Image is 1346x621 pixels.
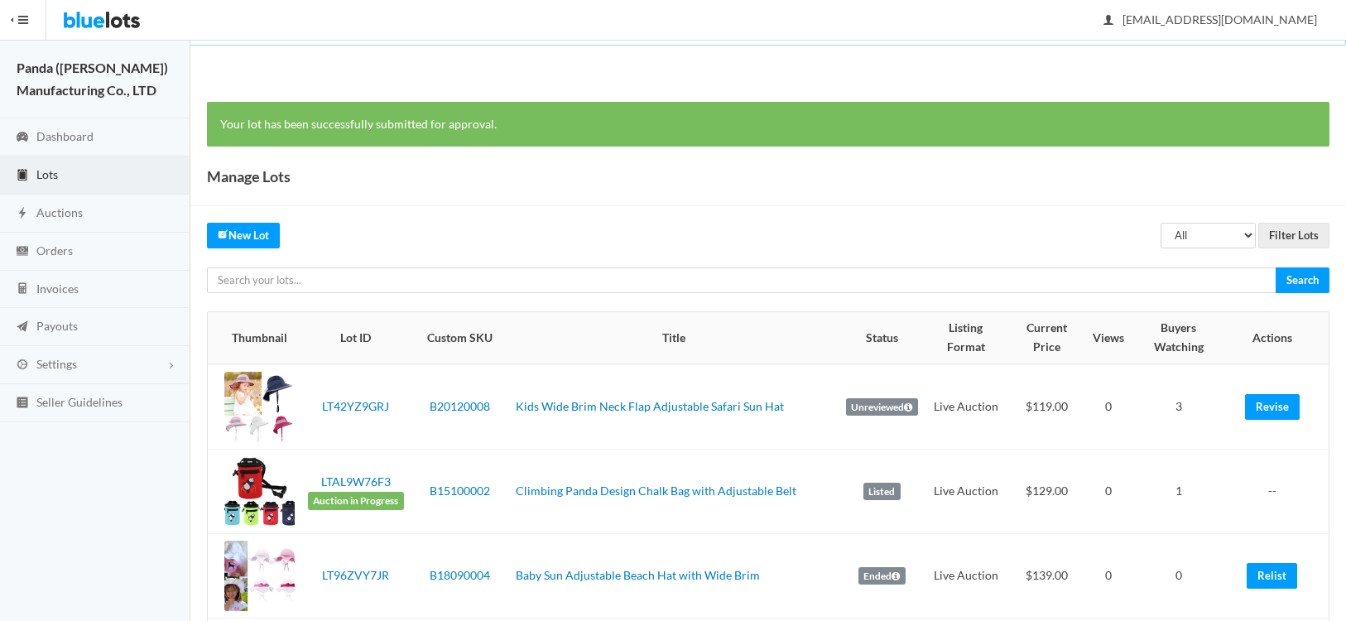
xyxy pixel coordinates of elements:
a: Baby Sun Adjustable Beach Hat with Wide Brim [516,568,760,582]
span: Invoices [36,282,79,296]
span: Auctions [36,205,83,219]
input: Filter Lots [1258,223,1329,248]
th: Title [509,312,839,363]
ion-icon: cash [14,244,31,260]
a: Revise [1245,394,1300,420]
a: createNew Lot [207,223,280,248]
span: Settings [36,357,77,371]
a: Relist [1247,563,1297,589]
td: $129.00 [1007,449,1086,533]
th: Custom SKU [411,312,509,363]
strong: Panda ([PERSON_NAME]) Manufacturing Co., LTD [17,60,168,98]
td: 0 [1131,533,1226,618]
a: Kids Wide Brim Neck Flap Adjustable Safari Sun Hat [516,399,784,413]
td: 3 [1131,364,1226,450]
th: Listing Format [925,312,1007,363]
input: Search your lots... [207,267,1276,293]
span: Dashboard [36,129,94,143]
ion-icon: clipboard [14,168,31,184]
td: 0 [1086,364,1131,450]
span: Payouts [36,319,78,333]
th: Status [839,312,925,363]
td: Live Auction [925,364,1007,450]
th: Buyers Watching [1131,312,1226,363]
h1: Manage Lots [207,164,291,189]
label: Unreviewed [846,398,918,416]
ion-icon: speedometer [14,130,31,146]
td: 1 [1131,449,1226,533]
ion-icon: create [218,229,228,239]
td: 0 [1086,449,1131,533]
ion-icon: flash [14,206,31,222]
a: LT96ZVY7JR [322,568,389,582]
th: Current Price [1007,312,1086,363]
p: Your lot has been successfully submitted for approval. [220,115,1316,134]
span: Orders [36,243,73,258]
label: Ended [858,567,906,585]
th: Actions [1226,312,1329,363]
ion-icon: person [1100,13,1117,29]
ion-icon: list box [14,396,31,412]
a: B18090004 [430,568,490,582]
a: LT42YZ9GRJ [322,399,389,413]
span: Seller Guidelines [36,395,123,409]
span: Auction in Progress [308,492,404,510]
td: Live Auction [925,533,1007,618]
a: B20120008 [430,399,490,413]
span: [EMAIL_ADDRESS][DOMAIN_NAME] [1104,12,1317,26]
ion-icon: calculator [14,282,31,297]
td: $139.00 [1007,533,1086,618]
ion-icon: cog [14,358,31,373]
a: B15100002 [430,484,490,498]
input: Search [1276,267,1329,293]
ion-icon: paper plane [14,320,31,335]
span: Lots [36,167,58,181]
th: Thumbnail [208,312,301,363]
th: Views [1086,312,1131,363]
td: 0 [1086,533,1131,618]
td: Live Auction [925,449,1007,533]
a: Climbing Panda Design Chalk Bag with Adjustable Belt [516,484,796,498]
label: Listed [863,483,901,501]
td: -- [1226,449,1329,533]
a: LTAL9W76F3 [321,474,391,489]
th: Lot ID [301,312,411,363]
td: $119.00 [1007,364,1086,450]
